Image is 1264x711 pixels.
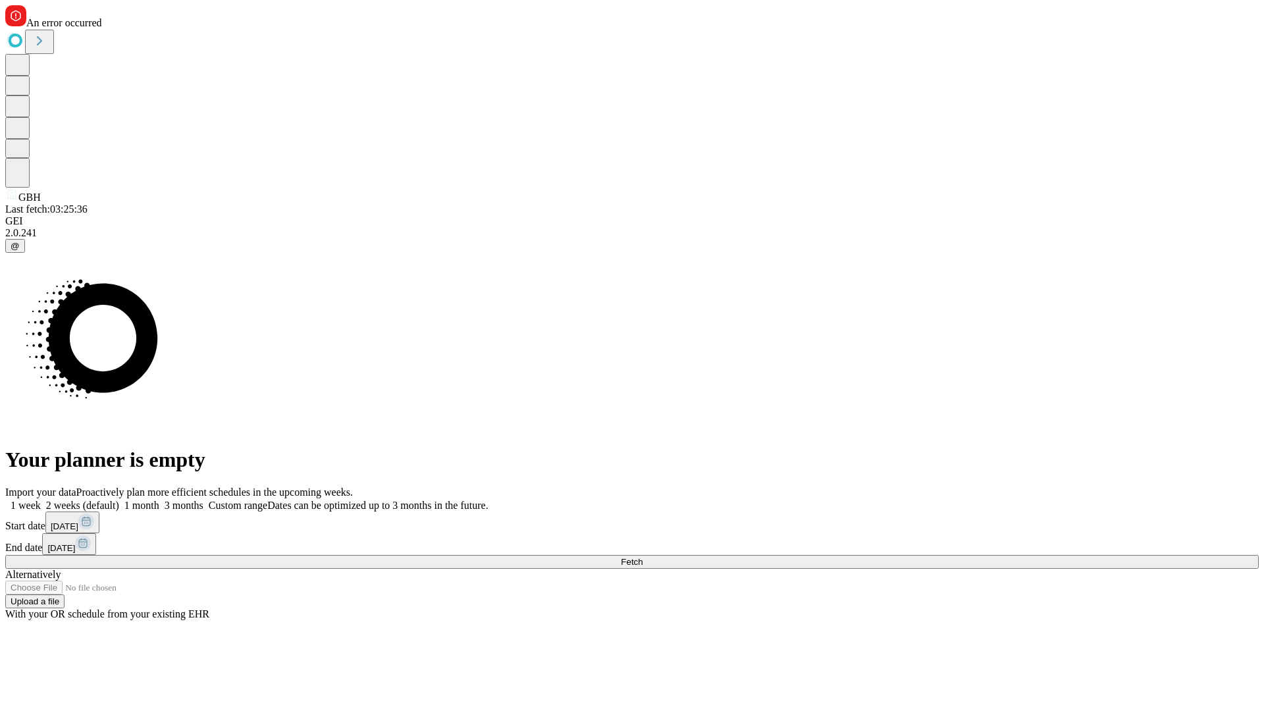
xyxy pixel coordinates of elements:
span: Alternatively [5,569,61,580]
span: 3 months [165,500,203,511]
span: With your OR schedule from your existing EHR [5,608,209,619]
span: Last fetch: 03:25:36 [5,203,88,215]
button: Upload a file [5,594,65,608]
button: Fetch [5,555,1259,569]
h1: Your planner is empty [5,448,1259,472]
span: Custom range [209,500,267,511]
span: [DATE] [51,521,78,531]
span: Proactively plan more efficient schedules in the upcoming weeks. [76,487,353,498]
button: [DATE] [45,512,99,533]
button: [DATE] [42,533,96,555]
div: End date [5,533,1259,555]
span: 1 month [124,500,159,511]
span: Dates can be optimized up to 3 months in the future. [267,500,488,511]
span: 1 week [11,500,41,511]
span: An error occurred [26,17,102,28]
span: [DATE] [47,543,75,553]
span: 2 weeks (default) [46,500,119,511]
div: Start date [5,512,1259,533]
span: Fetch [621,557,643,567]
span: GBH [18,192,41,203]
button: @ [5,239,25,253]
span: @ [11,241,20,251]
span: Import your data [5,487,76,498]
div: 2.0.241 [5,227,1259,239]
div: GEI [5,215,1259,227]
